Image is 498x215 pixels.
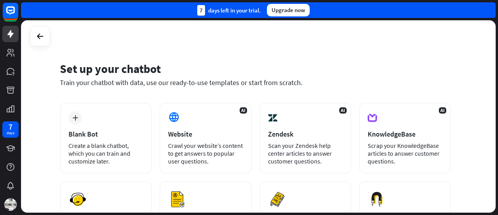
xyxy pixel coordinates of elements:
[268,142,343,165] div: Scan your Zendesk help center articles to answer customer questions.
[368,142,442,165] div: Scrap your KnowledgeBase articles to answer customer questions.
[60,78,451,87] div: Train your chatbot with data, use our ready-to-use templates or start from scratch.
[168,130,243,139] div: Website
[197,5,205,16] div: 7
[9,123,12,130] div: 7
[2,121,19,138] a: 7 days
[68,142,143,165] div: Create a blank chatbot, which you can train and customize later.
[7,130,14,136] div: days
[68,130,143,139] div: Blank Bot
[60,61,451,76] div: Set up your chatbot
[439,107,446,114] span: AI
[168,142,243,165] div: Crawl your website’s content to get answers to popular user questions.
[368,130,442,139] div: KnowledgeBase
[339,107,347,114] span: AI
[72,115,78,121] i: plus
[240,107,247,114] span: AI
[6,3,30,27] button: Open LiveChat chat widget
[267,4,310,16] div: Upgrade now
[268,130,343,139] div: Zendesk
[197,5,261,16] div: days left in your trial.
